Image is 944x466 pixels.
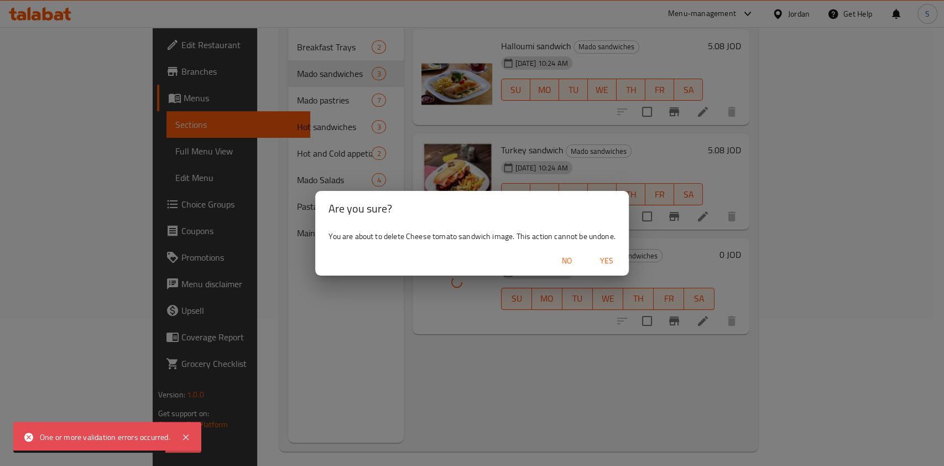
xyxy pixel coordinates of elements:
[554,254,580,268] span: No
[328,200,615,218] h2: Are you sure?
[589,251,624,271] button: Yes
[593,254,620,268] span: Yes
[549,251,585,271] button: No
[315,226,628,246] div: You are about to delete Cheese tomato sandwich image. This action cannot be undone.
[40,431,170,443] div: One or more validation errors occurred.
